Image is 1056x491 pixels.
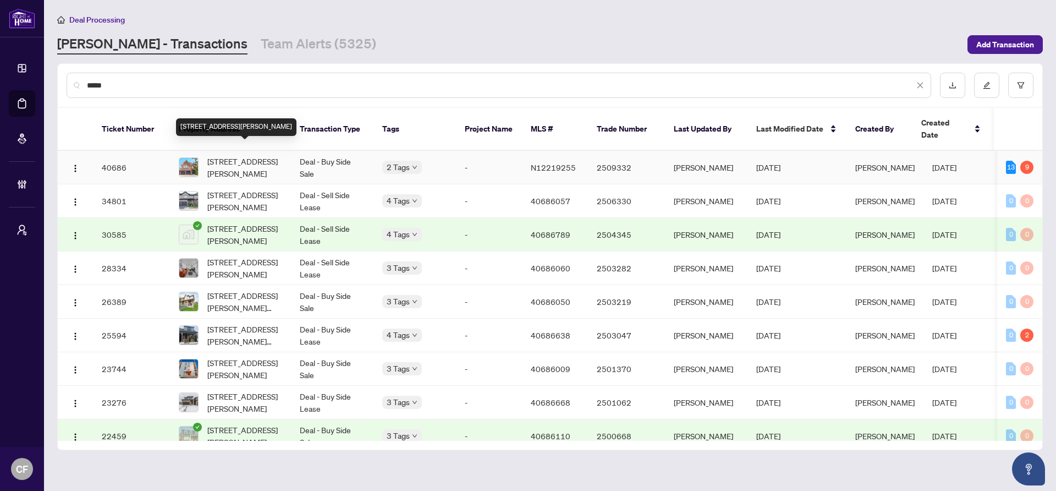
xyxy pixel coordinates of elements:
[291,151,373,184] td: Deal - Buy Side Sale
[932,330,956,340] span: [DATE]
[912,108,989,151] th: Created Date
[412,400,417,405] span: down
[976,36,1034,53] span: Add Transaction
[93,419,170,453] td: 22459
[940,73,965,98] button: download
[207,323,282,347] span: [STREET_ADDRESS][PERSON_NAME][PERSON_NAME]
[170,108,291,151] th: Property Address
[932,162,956,172] span: [DATE]
[665,285,747,319] td: [PERSON_NAME]
[588,285,665,319] td: 2503219
[71,198,80,206] img: Logo
[1020,429,1033,443] div: 0
[71,433,80,441] img: Logo
[588,151,665,184] td: 2509332
[207,357,282,381] span: [STREET_ADDRESS][PERSON_NAME]
[57,35,248,54] a: [PERSON_NAME] - Transactions
[93,352,170,386] td: 23744
[756,330,780,340] span: [DATE]
[93,285,170,319] td: 26389
[932,230,956,239] span: [DATE]
[756,297,780,307] span: [DATE]
[1020,261,1033,275] div: 0
[588,218,665,252] td: 2504345
[1006,161,1016,174] div: 13
[387,329,410,341] span: 4 Tags
[756,263,780,273] span: [DATE]
[412,198,417,204] span: down
[916,81,924,89] span: close
[67,394,84,411] button: Logo
[531,431,570,441] span: 40686110
[1012,452,1045,485] button: Open asap
[291,319,373,352] td: Deal - Buy Side Lease
[93,386,170,419] td: 23276
[756,123,823,135] span: Last Modified Date
[207,155,282,179] span: [STREET_ADDRESS][PERSON_NAME]
[1006,362,1016,375] div: 0
[93,184,170,218] td: 34801
[387,362,410,375] span: 3 Tags
[179,292,198,311] img: thumbnail-img
[531,263,570,273] span: 40686060
[1006,194,1016,208] div: 0
[531,297,570,307] span: 40686050
[932,196,956,206] span: [DATE]
[291,184,373,218] td: Deal - Sell Side Lease
[756,397,780,407] span: [DATE]
[71,164,80,173] img: Logo
[69,15,125,25] span: Deal Processing
[1006,429,1016,443] div: 0
[1008,73,1033,98] button: filter
[588,419,665,453] td: 2500668
[179,225,198,244] img: thumbnail-img
[855,297,915,307] span: [PERSON_NAME]
[412,332,417,338] span: down
[67,360,84,378] button: Logo
[932,397,956,407] span: [DATE]
[665,108,747,151] th: Last Updated By
[665,252,747,285] td: [PERSON_NAME]
[67,259,84,277] button: Logo
[456,252,522,285] td: -
[756,364,780,374] span: [DATE]
[1006,295,1016,308] div: 0
[71,332,80,341] img: Logo
[531,162,576,172] span: N12219255
[412,165,417,170] span: down
[291,108,373,151] th: Transaction Type
[179,359,198,378] img: thumbnail-img
[456,319,522,352] td: -
[179,326,198,345] img: thumbnail-img
[387,261,410,274] span: 3 Tags
[71,265,80,274] img: Logo
[665,352,747,386] td: [PERSON_NAME]
[855,263,915,273] span: [PERSON_NAME]
[16,461,28,477] span: CF
[387,161,410,173] span: 2 Tags
[456,386,522,419] td: -
[747,108,846,151] th: Last Modified Date
[949,81,956,89] span: download
[67,226,84,243] button: Logo
[1020,228,1033,241] div: 0
[588,184,665,218] td: 2506330
[179,427,198,445] img: thumbnail-img
[291,386,373,419] td: Deal - Buy Side Lease
[71,298,80,307] img: Logo
[412,433,417,439] span: down
[412,299,417,304] span: down
[921,117,967,141] span: Created Date
[67,326,84,344] button: Logo
[974,73,999,98] button: edit
[932,297,956,307] span: [DATE]
[932,364,956,374] span: [DATE]
[193,221,202,230] span: check-circle
[93,319,170,352] td: 25594
[531,330,570,340] span: 40686638
[1020,396,1033,409] div: 0
[456,352,522,386] td: -
[588,386,665,419] td: 2501062
[1020,329,1033,342] div: 2
[9,8,35,29] img: logo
